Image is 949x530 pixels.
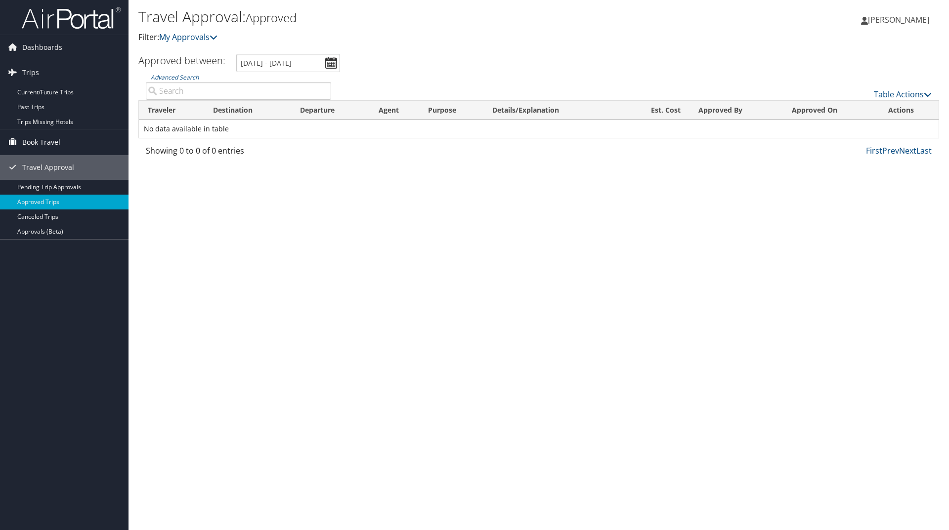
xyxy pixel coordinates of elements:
[483,101,623,120] th: Details/Explanation
[874,89,932,100] a: Table Actions
[866,145,882,156] a: First
[138,6,672,27] h1: Travel Approval:
[138,54,225,67] h3: Approved between:
[690,101,783,120] th: Approved By: activate to sort column ascending
[22,155,74,180] span: Travel Approval
[899,145,916,156] a: Next
[882,145,899,156] a: Prev
[916,145,932,156] a: Last
[139,120,939,138] td: No data available in table
[623,101,690,120] th: Est. Cost: activate to sort column ascending
[139,101,204,120] th: Traveler: activate to sort column ascending
[22,60,39,85] span: Trips
[419,101,483,120] th: Purpose
[783,101,879,120] th: Approved On: activate to sort column ascending
[879,101,939,120] th: Actions
[291,101,370,120] th: Departure: activate to sort column ascending
[861,5,939,35] a: [PERSON_NAME]
[204,101,292,120] th: Destination: activate to sort column ascending
[138,31,672,44] p: Filter:
[370,101,419,120] th: Agent
[246,9,297,26] small: Approved
[22,35,62,60] span: Dashboards
[146,82,331,100] input: Advanced Search
[236,54,340,72] input: [DATE] - [DATE]
[151,73,199,82] a: Advanced Search
[868,14,929,25] span: [PERSON_NAME]
[159,32,217,42] a: My Approvals
[22,130,60,155] span: Book Travel
[22,6,121,30] img: airportal-logo.png
[146,145,331,162] div: Showing 0 to 0 of 0 entries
